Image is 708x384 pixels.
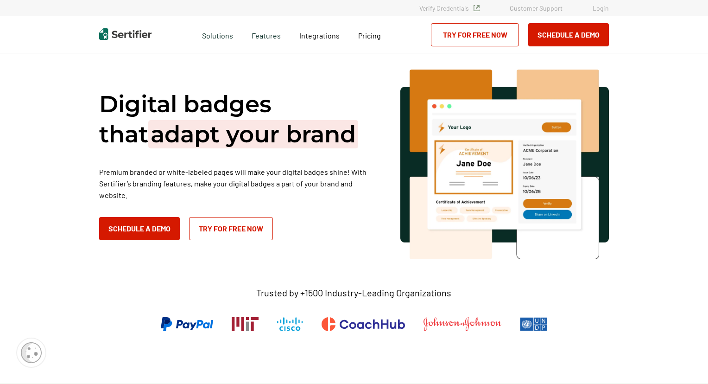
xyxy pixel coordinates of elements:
a: Try for Free Now [189,217,273,240]
img: Sertifier | Digital Credentialing Platform [99,28,152,40]
img: Cisco [277,317,303,331]
button: Schedule a Demo [99,217,180,240]
span: Pricing [358,31,381,40]
img: Johnson & Johnson [424,317,501,331]
img: CoachHub [322,317,405,331]
a: Try for Free Now [431,23,519,46]
button: Schedule a Demo [528,23,609,46]
span: Features [252,29,281,40]
a: Pricing [358,29,381,40]
a: Verify Credentials [419,4,480,12]
span: adapt your brand [148,120,358,148]
h1: Digital badges that [99,89,377,149]
img: Cookie Popup Icon [21,342,42,363]
img: premium white label hero [400,70,609,259]
span: Solutions [202,29,233,40]
img: PayPal [161,317,213,331]
img: Massachusetts Institute of Technology [232,317,259,331]
span: Integrations [299,31,340,40]
a: Integrations [299,29,340,40]
a: Login [593,4,609,12]
p: Trusted by +1500 Industry-Leading Organizations [256,287,451,299]
a: Customer Support [510,4,563,12]
img: Verified [474,5,480,11]
img: UNDP [520,317,547,331]
p: Premium branded or white-labeled pages will make your digital badges shine! With Sertifier’s bran... [99,166,377,201]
